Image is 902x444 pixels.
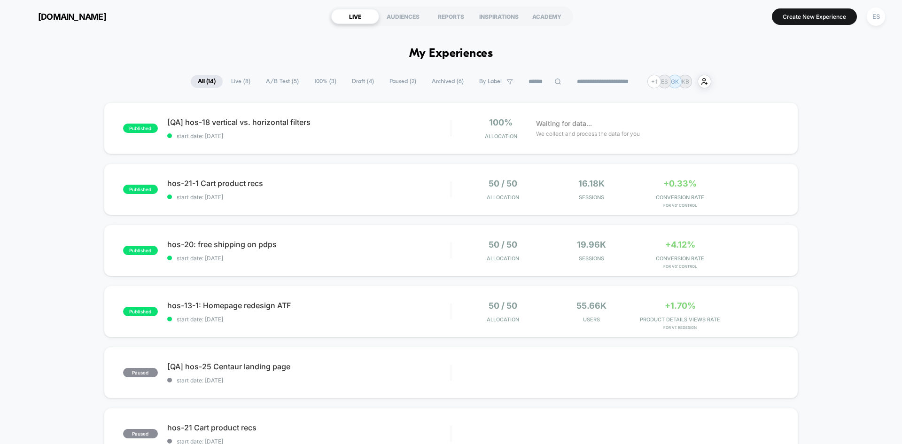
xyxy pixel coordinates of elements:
[489,301,517,311] span: 50 / 50
[578,179,605,188] span: 16.18k
[550,194,634,201] span: Sessions
[576,301,607,311] span: 55.66k
[167,132,451,140] span: start date: [DATE]
[427,9,475,24] div: REPORTS
[638,194,722,201] span: CONVERSION RATE
[167,240,451,249] span: hos-20: free shipping on pdps
[38,12,106,22] span: [DOMAIN_NAME]
[550,255,634,262] span: Sessions
[425,75,471,88] span: Archived ( 6 )
[307,75,343,88] span: 100% ( 3 )
[167,179,451,188] span: hos-21-1 Cart product recs
[167,316,451,323] span: start date: [DATE]
[123,124,158,133] span: published
[123,368,158,377] span: paused
[345,75,381,88] span: Draft ( 4 )
[536,118,592,129] span: Waiting for data...
[409,47,493,61] h1: My Experiences
[479,78,502,85] span: By Label
[663,179,697,188] span: +0.33%
[167,255,451,262] span: start date: [DATE]
[379,9,427,24] div: AUDIENCES
[167,301,451,310] span: hos-13-1: Homepage redesign ATF
[867,8,885,26] div: ES
[682,78,689,85] p: KB
[259,75,306,88] span: A/B Test ( 5 )
[123,185,158,194] span: published
[489,240,517,249] span: 50 / 50
[638,316,722,323] span: PRODUCT DETAILS VIEWS RATE
[489,117,513,127] span: 100%
[638,255,722,262] span: CONVERSION RATE
[167,423,451,432] span: hos-21 Cart product recs
[671,78,679,85] p: GK
[167,377,451,384] span: start date: [DATE]
[14,9,109,24] button: [DOMAIN_NAME]
[577,240,606,249] span: 19.96k
[331,9,379,24] div: LIVE
[665,240,695,249] span: +4.12%
[487,255,519,262] span: Allocation
[487,194,519,201] span: Allocation
[864,7,888,26] button: ES
[489,179,517,188] span: 50 / 50
[772,8,857,25] button: Create New Experience
[550,316,634,323] span: Users
[638,264,722,269] span: for v0: control
[224,75,257,88] span: Live ( 8 )
[647,75,661,88] div: + 1
[167,194,451,201] span: start date: [DATE]
[123,429,158,438] span: paused
[382,75,423,88] span: Paused ( 2 )
[536,129,640,138] span: We collect and process the data for you
[167,117,451,127] span: [QA] hos-18 vertical vs. horizontal filters
[523,9,571,24] div: ACADEMY
[123,307,158,316] span: published
[638,203,722,208] span: for v0: control
[665,301,696,311] span: +1.70%
[475,9,523,24] div: INSPIRATIONS
[661,78,668,85] p: ES
[487,316,519,323] span: Allocation
[638,325,722,330] span: for v1: redesign
[123,246,158,255] span: published
[191,75,223,88] span: All ( 14 )
[167,362,451,371] span: [QA] hos-25 Centaur landing page
[485,133,517,140] span: Allocation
